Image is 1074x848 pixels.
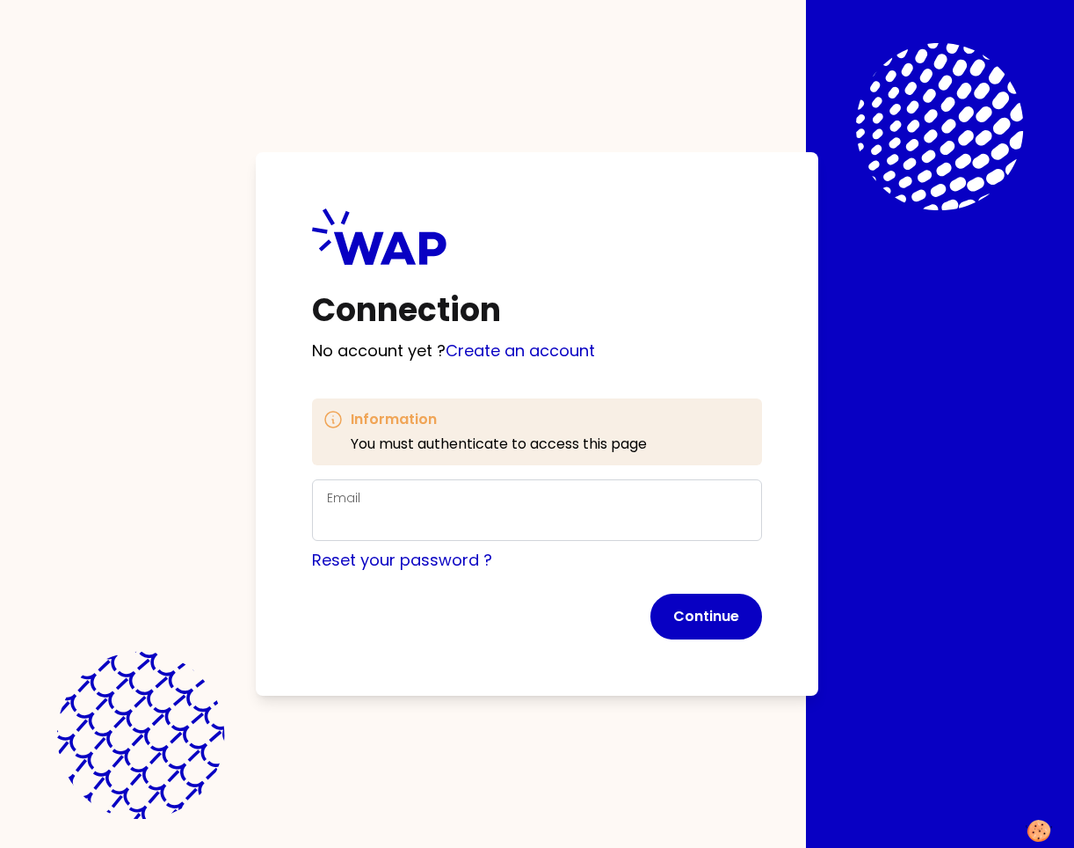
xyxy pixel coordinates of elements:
a: Create an account [446,340,595,362]
button: Continue [650,594,762,640]
a: Reset your password ? [312,549,492,571]
h1: Connection [312,293,762,328]
p: No account yet ? [312,339,762,363]
label: Email [327,489,360,507]
p: You must authenticate to access this page [351,434,647,455]
h3: Information [351,409,647,430]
